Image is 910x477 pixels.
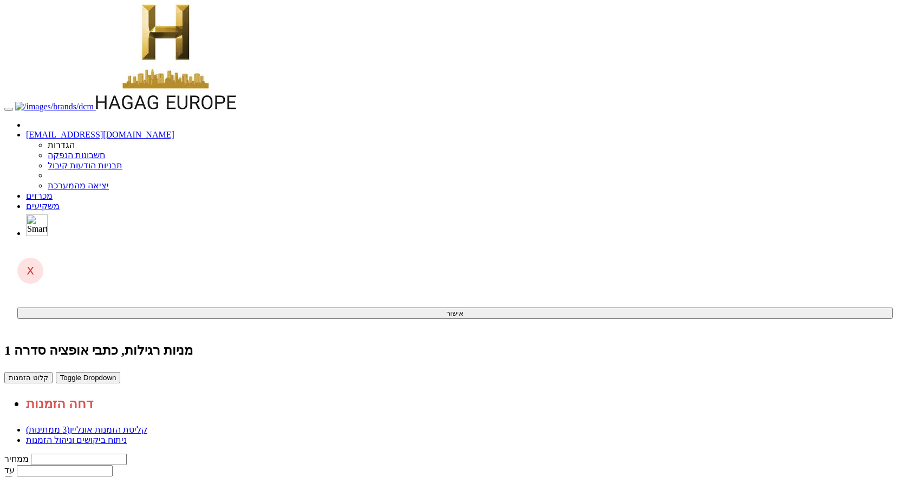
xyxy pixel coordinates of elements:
a: דחה הזמנות [26,397,93,411]
a: מכרזים [26,191,53,200]
a: ניתוח ביקושים וניהול הזמנות [26,435,127,445]
img: Auction Logo [96,4,236,109]
a: קליטת הזמנות אונליין(3 ממתינות) [26,425,147,434]
label: ממחיר [4,454,29,463]
span: X [27,264,34,277]
a: [EMAIL_ADDRESS][DOMAIN_NAME] [26,130,174,139]
div: חג'ג' אירופה דיוולופמנט - מניות (רגילות), כתבי אופציה (סדרה 1) - הנפקה לציבור [4,343,906,358]
span: (3 ממתינות) [26,425,70,434]
span: Toggle Dropdown [60,374,116,382]
a: משקיעים [26,201,60,211]
a: יציאה מהמערכת [48,181,109,190]
a: תבניות הודעות קיבול [48,161,122,170]
img: /images/brands/dcm [15,102,94,112]
button: אישור [17,308,893,319]
label: עד [4,466,15,475]
button: Toggle Dropdown [56,372,121,383]
button: קלוט הזמנות [4,372,53,383]
img: SmartBull Logo [26,214,48,236]
a: חשבונות הנפקה [48,151,105,160]
li: הגדרות [48,140,906,150]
